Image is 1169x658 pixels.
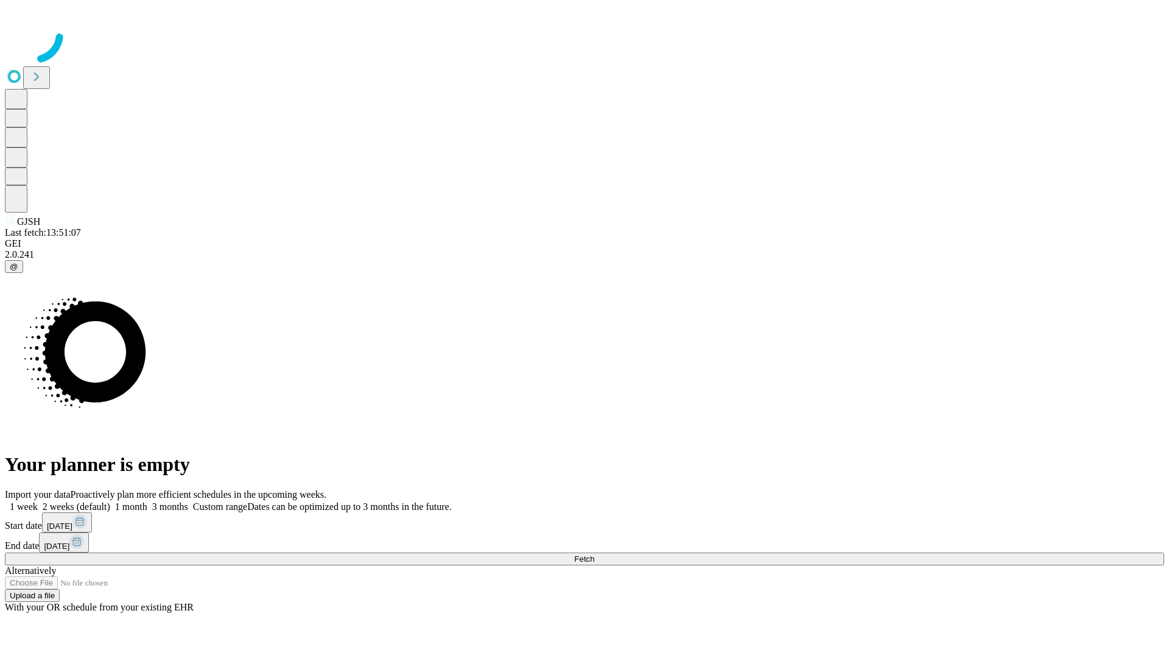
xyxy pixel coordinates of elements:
[10,262,18,271] span: @
[247,501,451,512] span: Dates can be optimized up to 3 months in the future.
[5,260,23,273] button: @
[17,216,40,227] span: GJSH
[5,589,60,602] button: Upload a file
[39,532,89,553] button: [DATE]
[5,227,81,238] span: Last fetch: 13:51:07
[71,489,326,500] span: Proactively plan more efficient schedules in the upcoming weeks.
[5,553,1164,565] button: Fetch
[44,542,69,551] span: [DATE]
[5,602,194,612] span: With your OR schedule from your existing EHR
[193,501,247,512] span: Custom range
[10,501,38,512] span: 1 week
[115,501,147,512] span: 1 month
[5,512,1164,532] div: Start date
[152,501,188,512] span: 3 months
[5,565,56,576] span: Alternatively
[574,554,594,564] span: Fetch
[5,532,1164,553] div: End date
[43,501,110,512] span: 2 weeks (default)
[5,249,1164,260] div: 2.0.241
[5,489,71,500] span: Import your data
[5,453,1164,476] h1: Your planner is empty
[47,522,72,531] span: [DATE]
[42,512,92,532] button: [DATE]
[5,238,1164,249] div: GEI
